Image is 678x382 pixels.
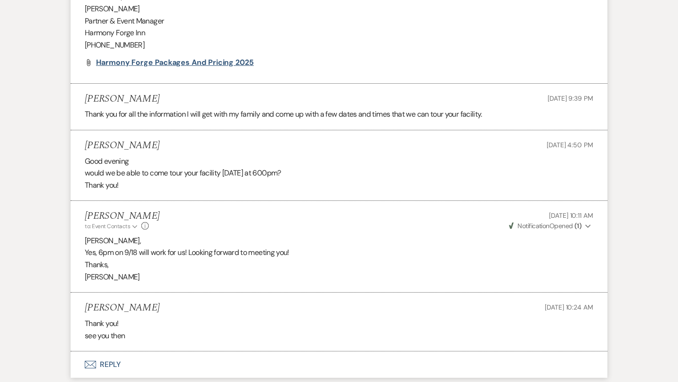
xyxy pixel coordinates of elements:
[85,155,593,167] p: Good evening
[85,27,593,39] p: Harmony Forge Inn
[85,330,593,342] p: see you then
[574,222,581,230] strong: ( 1 )
[85,15,593,27] p: Partner & Event Manager
[85,247,593,259] p: Yes, 6pm on 9/18 will work for us! Looking forward to meeting you!
[85,222,139,231] button: to: Event Contacts
[548,94,593,103] span: [DATE] 9:39 PM
[545,303,593,311] span: [DATE] 10:24 AM
[71,351,607,378] button: Reply
[85,223,130,230] span: to: Event Contacts
[85,271,593,283] p: [PERSON_NAME]
[547,141,593,149] span: [DATE] 4:50 PM
[549,211,593,220] span: [DATE] 10:11 AM
[96,57,254,67] span: Harmony Forge Packages and Pricing 2025
[85,235,593,247] p: [PERSON_NAME],
[85,259,593,271] p: Thanks,
[517,222,549,230] span: Notification
[508,221,593,231] button: NotificationOpened (1)
[85,140,160,151] h5: [PERSON_NAME]
[85,108,593,120] p: Thank you for all the information I will get with my family and come up with a few dates and time...
[509,222,581,230] span: Opened
[96,59,254,66] a: Harmony Forge Packages and Pricing 2025
[85,167,593,179] p: would we be able to come tour your facility [DATE] at 600pm?
[85,93,160,105] h5: [PERSON_NAME]
[85,39,593,51] p: [PHONE_NUMBER]
[85,3,593,15] p: [PERSON_NAME]
[85,210,160,222] h5: [PERSON_NAME]
[85,318,593,330] p: Thank you!
[85,179,593,191] p: Thank you!
[85,302,160,314] h5: [PERSON_NAME]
